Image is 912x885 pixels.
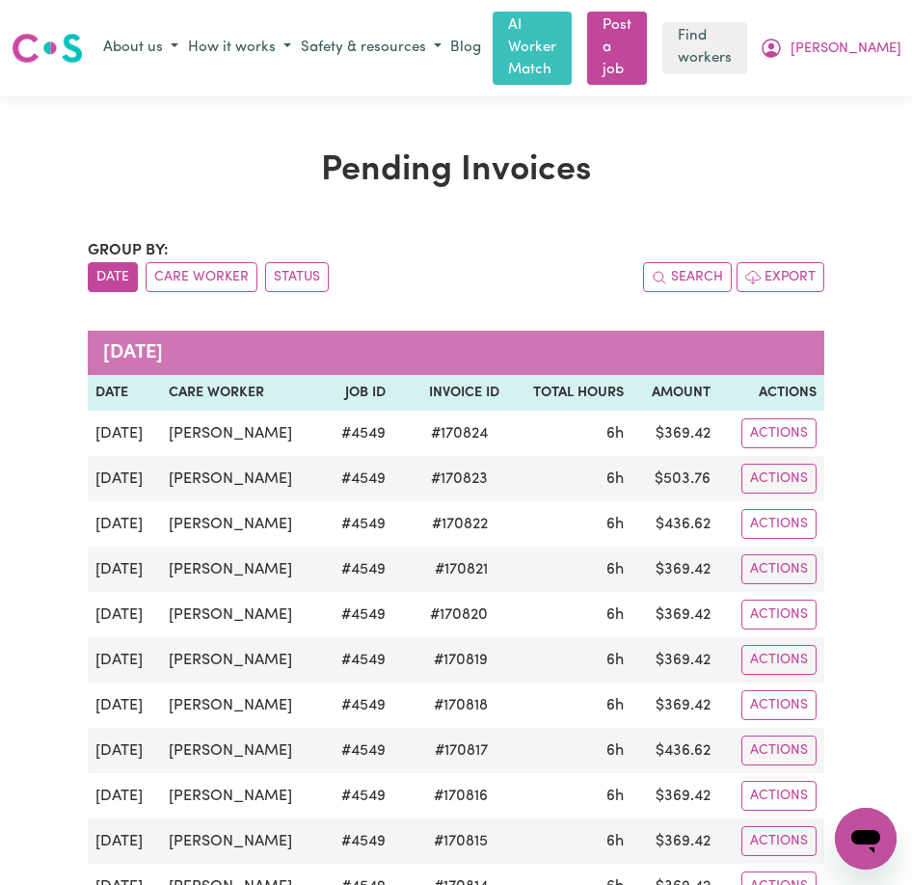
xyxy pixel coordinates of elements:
td: $ 436.62 [631,501,718,547]
span: 6 hours [606,471,624,487]
button: Actions [741,736,817,765]
span: 6 hours [606,698,624,713]
span: 6 hours [606,743,624,759]
button: sort invoices by care worker [146,262,257,292]
button: Search [643,262,732,292]
td: [DATE] [88,683,161,728]
button: About us [98,33,183,65]
button: Actions [741,600,817,630]
td: $ 369.42 [631,637,718,683]
a: Post a job [587,12,647,85]
td: # 4549 [324,637,394,683]
td: # 4549 [324,501,394,547]
span: [PERSON_NAME] [791,39,901,60]
th: Total Hours [507,375,631,412]
button: sort invoices by date [88,262,138,292]
span: # 170815 [422,830,499,853]
span: 6 hours [606,517,624,532]
button: Actions [741,781,817,811]
td: [DATE] [88,411,161,456]
th: Amount [631,375,718,412]
td: [DATE] [88,592,161,637]
button: Actions [741,554,817,584]
button: Actions [741,418,817,448]
td: $ 369.42 [631,411,718,456]
td: [PERSON_NAME] [161,637,324,683]
td: [DATE] [88,637,161,683]
span: 6 hours [606,426,624,442]
span: # 170823 [419,468,499,491]
td: # 4549 [324,547,394,592]
button: Actions [741,509,817,539]
iframe: Button to launch messaging window [835,808,897,870]
td: # 4549 [324,456,394,501]
td: [PERSON_NAME] [161,818,324,864]
span: # 170819 [422,649,499,672]
button: Export [737,262,824,292]
td: $ 369.42 [631,683,718,728]
td: $ 436.62 [631,728,718,773]
button: Actions [741,826,817,856]
caption: [DATE] [88,331,824,375]
span: 6 hours [606,562,624,577]
span: 6 hours [606,653,624,668]
th: Date [88,375,161,412]
span: Group by: [88,243,169,258]
td: $ 369.42 [631,773,718,818]
td: [DATE] [88,818,161,864]
button: Actions [741,690,817,720]
button: sort invoices by paid status [265,262,329,292]
span: 6 hours [606,789,624,804]
span: # 170824 [419,422,499,445]
td: [PERSON_NAME] [161,728,324,773]
td: [PERSON_NAME] [161,547,324,592]
td: [PERSON_NAME] [161,456,324,501]
td: [PERSON_NAME] [161,592,324,637]
h1: Pending Invoices [88,150,824,192]
td: # 4549 [324,683,394,728]
td: [DATE] [88,547,161,592]
td: $ 369.42 [631,818,718,864]
td: [PERSON_NAME] [161,501,324,547]
td: [PERSON_NAME] [161,411,324,456]
td: [DATE] [88,501,161,547]
td: [PERSON_NAME] [161,773,324,818]
td: # 4549 [324,592,394,637]
td: [PERSON_NAME] [161,683,324,728]
td: $ 369.42 [631,547,718,592]
span: 6 hours [606,607,624,623]
td: # 4549 [324,818,394,864]
button: Actions [741,645,817,675]
td: [DATE] [88,456,161,501]
a: Blog [446,34,485,64]
img: Careseekers logo [12,31,83,66]
th: Job ID [324,375,394,412]
td: $ 503.76 [631,456,718,501]
td: # 4549 [324,411,394,456]
button: My Account [755,32,906,65]
a: Find workers [662,22,747,74]
span: # 170822 [420,513,499,536]
button: Actions [741,464,817,494]
span: 6 hours [606,834,624,849]
span: # 170817 [423,739,499,763]
td: $ 369.42 [631,592,718,637]
td: # 4549 [324,728,394,773]
span: # 170818 [422,694,499,717]
span: # 170821 [423,558,499,581]
button: How it works [183,33,296,65]
th: Actions [718,375,824,412]
span: # 170820 [418,603,499,627]
a: AI Worker Match [493,12,572,85]
th: Care Worker [161,375,324,412]
td: # 4549 [324,773,394,818]
td: [DATE] [88,773,161,818]
td: [DATE] [88,728,161,773]
a: Careseekers logo [12,26,83,70]
span: # 170816 [422,785,499,808]
th: Invoice ID [393,375,506,412]
button: Safety & resources [296,33,446,65]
